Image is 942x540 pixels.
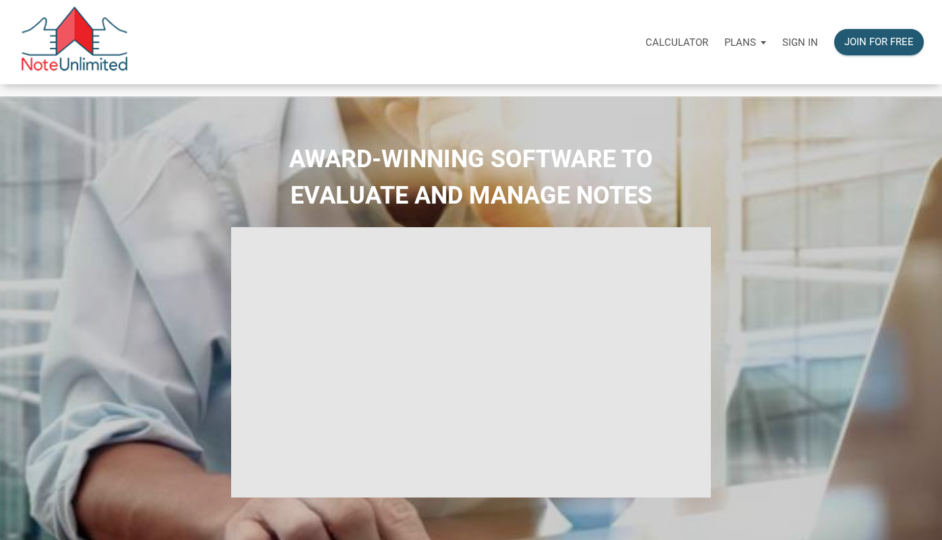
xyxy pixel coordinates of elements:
[782,36,818,49] p: Sign in
[826,21,932,63] a: Join for free
[844,34,914,50] div: Join for free
[637,21,716,63] a: Calculator
[646,36,708,49] p: Calculator
[834,29,924,55] button: Join for free
[10,141,932,214] h2: AWARD-WINNING SOFTWARE TO EVALUATE AND MANAGE NOTES
[716,22,774,63] button: Plans
[231,227,710,497] iframe: NoteUnlimited
[724,36,756,49] p: Plans
[774,21,826,63] a: Sign in
[716,21,774,63] a: Plans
